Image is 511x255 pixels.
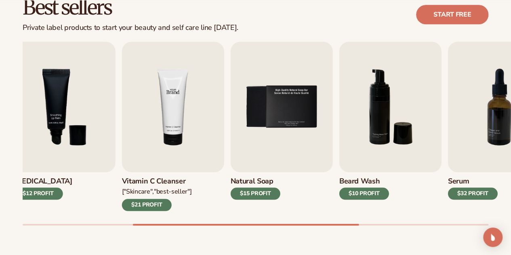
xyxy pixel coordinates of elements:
h3: Serum [448,177,498,186]
a: 6 / 9 [339,42,442,211]
a: Start free [416,5,488,24]
div: ["Skincare","Best-seller"] [122,188,192,196]
div: $10 PROFIT [339,188,389,200]
div: Private label products to start your beauty and self care line [DATE]. [23,23,238,32]
a: 3 / 9 [13,42,116,211]
h3: Natural Soap [231,177,280,186]
div: $15 PROFIT [231,188,280,200]
div: $12 PROFIT [13,188,63,200]
div: $21 PROFIT [122,199,172,211]
div: Open Intercom Messenger [483,228,503,247]
a: 5 / 9 [231,42,333,211]
a: 4 / 9 [122,42,224,211]
h3: [MEDICAL_DATA] [13,177,72,186]
img: Shopify Image 8 [122,42,224,172]
div: $32 PROFIT [448,188,498,200]
h3: Beard Wash [339,177,389,186]
h3: Vitamin C Cleanser [122,177,192,186]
